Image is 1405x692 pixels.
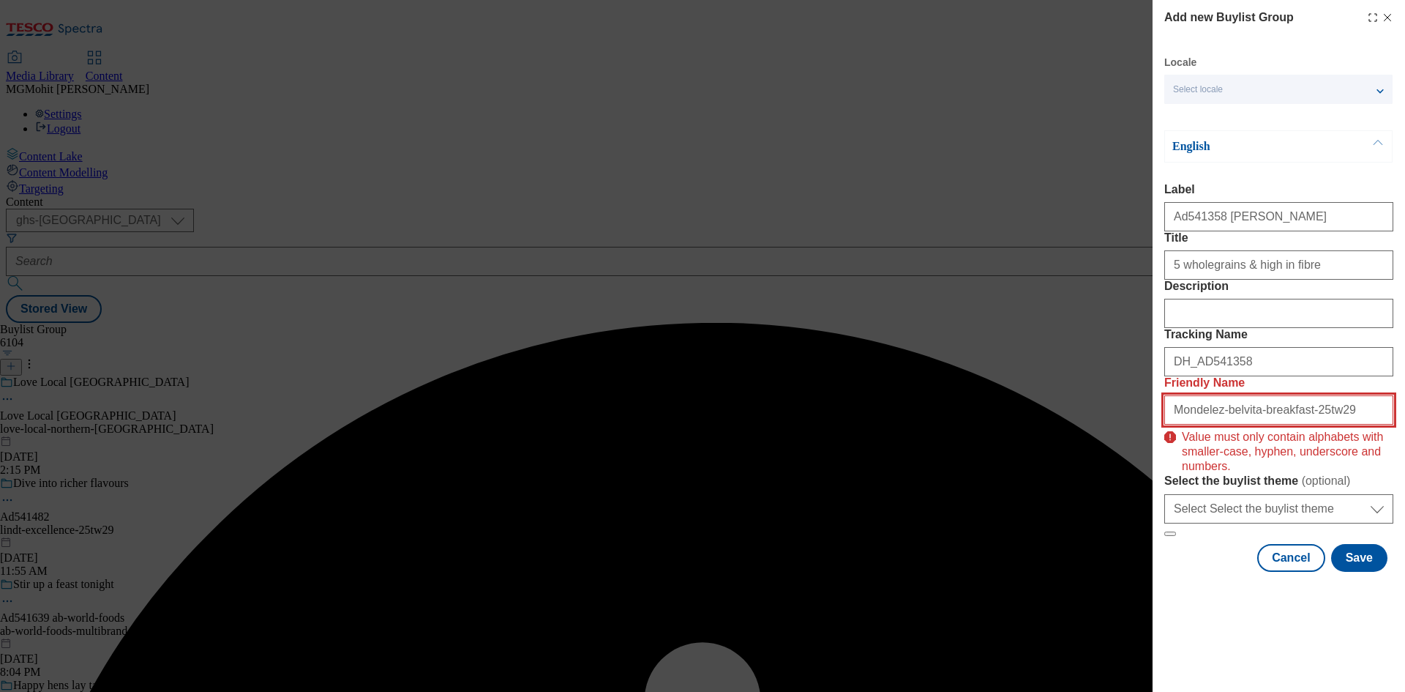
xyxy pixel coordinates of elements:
input: Enter Tracking Name [1164,347,1393,376]
span: ( optional ) [1302,475,1351,487]
p: Value must only contain alphabets with smaller-case, hyphen, underscore and numbers. [1182,424,1393,474]
label: Select the buylist theme [1164,474,1393,488]
label: Title [1164,231,1393,245]
label: Locale [1164,59,1196,67]
input: Enter Description [1164,299,1393,328]
button: Select locale [1164,75,1393,104]
input: Enter Friendly Name [1164,395,1393,425]
input: Enter Label [1164,202,1393,231]
label: Label [1164,183,1393,196]
button: Cancel [1257,544,1325,572]
label: Friendly Name [1164,376,1393,390]
button: Save [1331,544,1387,572]
label: Tracking Name [1164,328,1393,341]
span: Select locale [1173,84,1223,95]
h4: Add new Buylist Group [1164,9,1294,26]
label: Description [1164,280,1393,293]
input: Enter Title [1164,250,1393,280]
p: English [1172,139,1326,154]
